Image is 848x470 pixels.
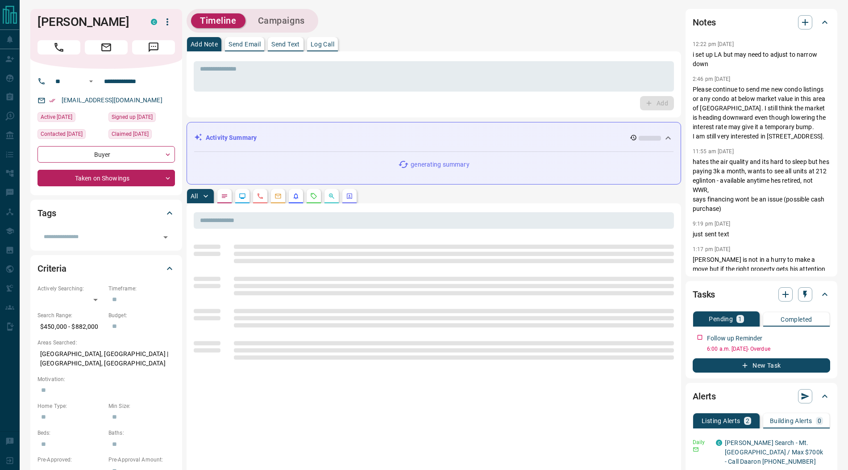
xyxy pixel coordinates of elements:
[770,418,812,424] p: Building Alerts
[693,386,830,407] div: Alerts
[37,285,104,293] p: Actively Searching:
[311,41,334,47] p: Log Call
[37,319,104,334] p: $450,000 - $882,000
[346,193,353,200] svg: Agent Actions
[702,418,740,424] p: Listing Alerts
[108,129,175,142] div: Tue Aug 19 2025
[292,193,299,200] svg: Listing Alerts
[725,439,823,465] a: [PERSON_NAME] Search - Mt. [GEOGRAPHIC_DATA] / Max $700k - Call Daaron [PHONE_NUMBER]
[37,311,104,319] p: Search Range:
[41,130,83,138] span: Contacted [DATE]
[693,230,830,239] p: just sent text
[738,316,742,322] p: 1
[108,112,175,125] div: Tue Aug 19 2025
[693,221,731,227] p: 9:19 pm [DATE]
[37,15,137,29] h1: [PERSON_NAME]
[693,12,830,33] div: Notes
[37,402,104,410] p: Home Type:
[693,50,830,69] p: i set up LA but may need to adjust to narrow down
[693,284,830,305] div: Tasks
[41,113,72,122] span: Active [DATE]
[818,418,821,424] p: 0
[112,113,153,122] span: Signed up [DATE]
[49,97,55,104] svg: Email Verified
[257,193,264,200] svg: Calls
[132,40,175,55] span: Message
[693,157,830,214] p: hates the air quality and its hard to sleep but hes paying 3k a month, wants to see all units at ...
[271,41,300,47] p: Send Text
[707,345,830,353] p: 6:00 a.m. [DATE] - Overdue
[693,15,716,29] h2: Notes
[37,206,56,220] h2: Tags
[249,13,314,28] button: Campaigns
[37,429,104,437] p: Beds:
[693,41,734,47] p: 12:22 pm [DATE]
[693,287,715,302] h2: Tasks
[37,202,175,224] div: Tags
[693,358,830,373] button: New Task
[411,160,469,169] p: generating summary
[693,446,699,453] svg: Email
[37,170,175,186] div: Taken on Showings
[191,193,198,199] p: All
[37,146,175,163] div: Buyer
[746,418,749,424] p: 2
[191,41,218,47] p: Add Note
[108,456,175,464] p: Pre-Approval Amount:
[206,133,257,143] p: Activity Summary
[693,255,830,358] p: [PERSON_NAME] is not in a hurry to make a move but if the right property gets his attention will ...
[37,112,104,125] div: Wed Sep 10 2025
[37,456,104,464] p: Pre-Approved:
[328,193,335,200] svg: Opportunities
[693,76,731,82] p: 2:46 pm [DATE]
[37,40,80,55] span: Call
[151,19,157,25] div: condos.ca
[716,440,722,446] div: condos.ca
[62,97,162,104] a: [EMAIL_ADDRESS][DOMAIN_NAME]
[108,285,175,293] p: Timeframe:
[37,339,175,347] p: Areas Searched:
[108,402,175,410] p: Min Size:
[221,193,228,200] svg: Notes
[693,148,734,155] p: 11:55 am [DATE]
[229,41,261,47] p: Send Email
[693,438,711,446] p: Daily
[239,193,246,200] svg: Lead Browsing Activity
[37,261,67,276] h2: Criteria
[37,258,175,279] div: Criteria
[693,389,716,403] h2: Alerts
[274,193,282,200] svg: Emails
[108,429,175,437] p: Baths:
[37,129,104,142] div: Tue Aug 19 2025
[37,375,175,383] p: Motivation:
[159,231,172,243] button: Open
[112,130,149,138] span: Claimed [DATE]
[85,40,128,55] span: Email
[781,316,812,323] p: Completed
[310,193,317,200] svg: Requests
[693,85,830,141] p: Please continue to send me new condo listings or any condo at below market value in this area of ...
[86,76,96,87] button: Open
[191,13,245,28] button: Timeline
[37,347,175,371] p: [GEOGRAPHIC_DATA], [GEOGRAPHIC_DATA] | [GEOGRAPHIC_DATA], [GEOGRAPHIC_DATA]
[707,334,762,343] p: Follow up Reminder
[194,130,673,146] div: Activity Summary
[108,311,175,319] p: Budget:
[709,316,733,322] p: Pending
[693,246,731,252] p: 1:17 pm [DATE]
